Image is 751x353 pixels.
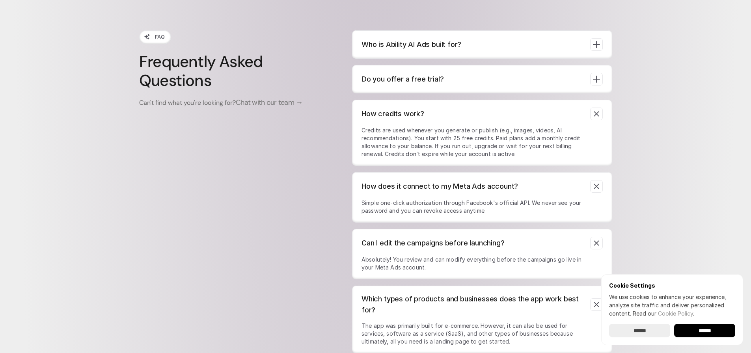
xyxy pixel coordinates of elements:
[362,39,584,50] p: Who is Ability AI Ads built for?
[236,98,303,107] span: Chat with our team →
[139,52,321,90] h3: Frequently Asked Questions
[362,256,590,271] p: Absolutely! You review and can modify everything before the campaigns go live in your Meta Ads ac...
[362,294,584,316] p: Which types of products and businesses does the app work best for?
[633,310,694,317] span: Read our .
[609,282,735,289] h6: Cookie Settings
[362,108,584,119] p: How credits work?
[139,98,321,108] p: Can't find what you're looking for?
[155,33,165,41] p: FAQ
[362,181,584,192] p: How does it connect to my Meta Ads account?
[236,98,303,107] a: Chat with our team →
[362,126,590,158] p: Credits are used whenever you generate or publish (e.g., images, videos, AI recommendations). You...
[362,74,584,85] p: Do you offer a free trial?
[658,310,693,317] a: Cookie Policy
[362,199,590,215] p: Simple one-click authorization through Facebook's official API. We never see your password and yo...
[362,238,584,249] p: Can I edit the campaigns before launching?
[362,322,590,346] p: The app was primarily built for e-commerce. However, it can also be used for services, software a...
[609,293,735,318] p: We use cookies to enhance your experience, analyze site traffic and deliver personalized content.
